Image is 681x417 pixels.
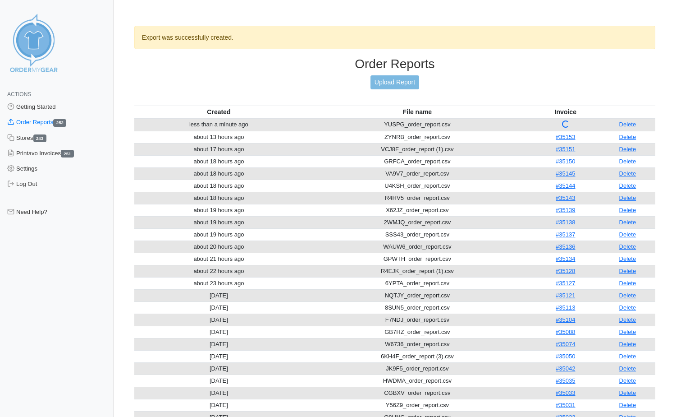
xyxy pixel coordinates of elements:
td: about 19 hours ago [134,216,303,228]
td: YUSPG_order_report.csv [303,118,531,131]
td: about 23 hours ago [134,277,303,289]
td: [DATE] [134,301,303,314]
td: JK9F5_order_report.csv [303,362,531,375]
td: [DATE] [134,314,303,326]
th: File name [303,106,531,118]
a: Delete [619,195,636,201]
td: GRFCA_order_report.csv [303,155,531,167]
td: [DATE] [134,387,303,399]
td: about 19 hours ago [134,228,303,241]
a: Delete [619,268,636,274]
a: Delete [619,353,636,360]
td: [DATE] [134,338,303,350]
a: #35136 [556,243,575,250]
td: 6YPTA_order_report.csv [303,277,531,289]
span: Actions [7,91,31,97]
td: about 18 hours ago [134,155,303,167]
td: [DATE] [134,326,303,338]
a: #35031 [556,402,575,408]
td: 6KH4F_order_report (3).csv [303,350,531,362]
a: #35050 [556,353,575,360]
a: Delete [619,146,636,153]
span: 252 [53,119,66,127]
td: [DATE] [134,375,303,387]
a: Delete [619,389,636,396]
a: Delete [619,304,636,311]
td: about 17 hours ago [134,143,303,155]
td: 2WMJQ_order_report.csv [303,216,531,228]
td: about 22 hours ago [134,265,303,277]
td: X62JZ_order_report.csv [303,204,531,216]
a: #35127 [556,280,575,287]
td: less than a minute ago [134,118,303,131]
th: Created [134,106,303,118]
a: Delete [619,402,636,408]
a: #35088 [556,329,575,335]
a: #35143 [556,195,575,201]
a: #35042 [556,365,575,372]
td: about 18 hours ago [134,192,303,204]
a: #35033 [556,389,575,396]
th: Invoice [531,106,600,118]
a: #35151 [556,146,575,153]
a: #35145 [556,170,575,177]
td: GPWTH_order_report.csv [303,253,531,265]
td: F7NDJ_order_report.csv [303,314,531,326]
a: #35144 [556,182,575,189]
a: #35153 [556,134,575,140]
a: #35074 [556,341,575,347]
td: R4EJK_order_report (1).csv [303,265,531,277]
td: SSS43_order_report.csv [303,228,531,241]
span: 251 [61,150,74,158]
a: Delete [619,170,636,177]
a: Delete [619,121,636,128]
a: Delete [619,292,636,299]
a: Delete [619,219,636,226]
a: Upload Report [370,75,419,89]
a: #35150 [556,158,575,165]
td: VCJ8F_order_report (1).csv [303,143,531,155]
a: Delete [619,207,636,213]
h3: Order Reports [134,56,655,72]
td: [DATE] [134,362,303,375]
td: about 18 hours ago [134,180,303,192]
td: VA9V7_order_report.csv [303,167,531,180]
a: Delete [619,158,636,165]
td: CGBXV_order_report.csv [303,387,531,399]
a: #35138 [556,219,575,226]
td: [DATE] [134,350,303,362]
a: #35104 [556,316,575,323]
a: Delete [619,182,636,189]
a: #35134 [556,255,575,262]
td: WAUW6_order_report.csv [303,241,531,253]
a: Delete [619,231,636,238]
a: Delete [619,365,636,372]
a: #35113 [556,304,575,311]
a: #35137 [556,231,575,238]
a: Delete [619,255,636,262]
a: #35139 [556,207,575,213]
div: Export was successfully created. [134,26,655,49]
a: Delete [619,280,636,287]
td: about 20 hours ago [134,241,303,253]
td: 8SUN5_order_report.csv [303,301,531,314]
td: about 21 hours ago [134,253,303,265]
a: #35035 [556,377,575,384]
td: GB7HZ_order_report.csv [303,326,531,338]
td: U4KSH_order_report.csv [303,180,531,192]
td: NQTJY_order_report.csv [303,289,531,301]
td: HWDMA_order_report.csv [303,375,531,387]
td: about 19 hours ago [134,204,303,216]
a: Delete [619,134,636,140]
td: ZYNRB_order_report.csv [303,131,531,143]
td: about 13 hours ago [134,131,303,143]
td: [DATE] [134,399,303,411]
td: W6736_order_report.csv [303,338,531,350]
a: Delete [619,243,636,250]
a: Delete [619,316,636,323]
a: #35121 [556,292,575,299]
a: Delete [619,341,636,347]
a: #35128 [556,268,575,274]
td: Y56Z9_order_report.csv [303,399,531,411]
span: 243 [33,134,46,142]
